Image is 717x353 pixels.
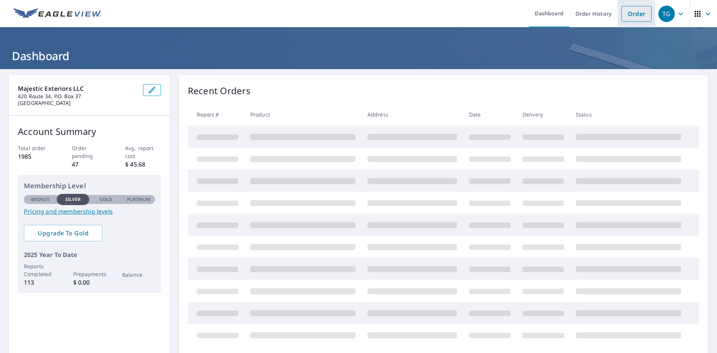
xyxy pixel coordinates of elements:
[18,84,137,93] p: Majestic Exteriors LLC
[188,84,251,97] p: Recent Orders
[18,93,137,100] p: 420 Route 34, P.O. Box 37
[30,229,96,237] span: Upgrade To Gold
[244,103,361,126] th: Product
[13,8,102,19] img: EV Logo
[73,270,106,278] p: Prepayments
[99,196,112,203] p: Gold
[621,6,652,22] a: Order
[463,103,516,126] th: Date
[127,196,150,203] p: Platinum
[31,196,50,203] p: Bronze
[24,207,155,216] a: Pricing and membership levels
[570,103,687,126] th: Status
[18,152,54,161] p: 1985
[24,262,57,278] p: Reports Completed
[361,103,463,126] th: Address
[65,196,81,203] p: Silver
[18,144,54,152] p: Total order
[658,6,675,22] div: TG
[125,160,161,169] p: $ 45.68
[72,160,108,169] p: 47
[9,48,708,64] h1: Dashboard
[122,271,155,279] p: Balance
[24,278,57,287] p: 113
[188,103,244,126] th: Report #
[18,100,137,106] p: [GEOGRAPHIC_DATA]
[24,225,102,241] a: Upgrade To Gold
[24,181,155,191] p: Membership Level
[18,125,161,138] p: Account Summary
[516,103,570,126] th: Delivery
[24,250,155,259] p: 2025 Year To Date
[72,144,108,160] p: Order pending
[73,278,106,287] p: $ 0.00
[125,144,161,160] p: Avg. report cost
